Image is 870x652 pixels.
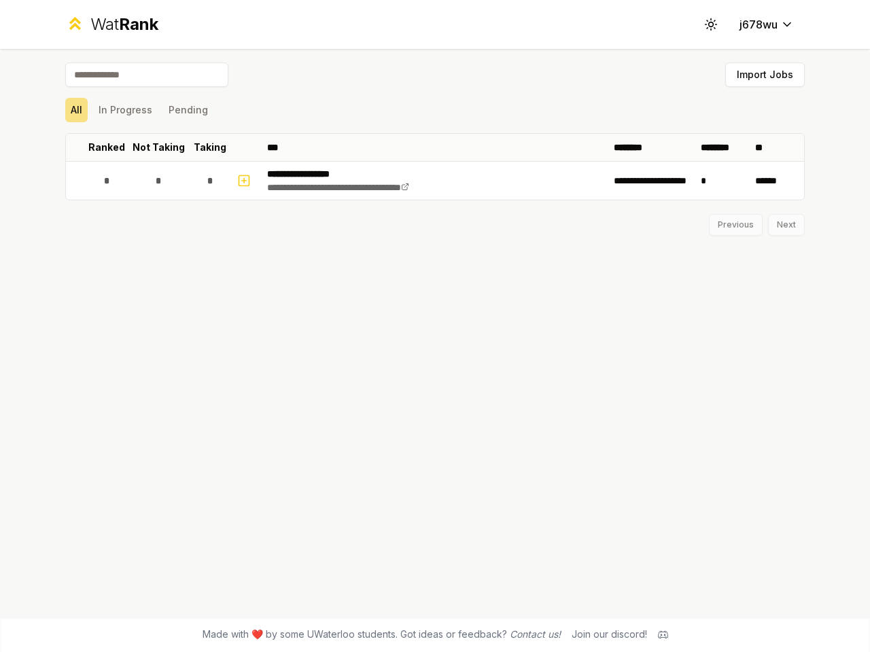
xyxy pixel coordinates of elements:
span: j678wu [739,16,778,33]
span: Rank [119,14,158,34]
button: j678wu [729,12,805,37]
a: WatRank [65,14,158,35]
p: Taking [194,141,226,154]
a: Contact us! [510,628,561,640]
p: Ranked [88,141,125,154]
button: In Progress [93,98,158,122]
div: Join our discord! [572,628,647,641]
button: Pending [163,98,213,122]
span: Made with ❤️ by some UWaterloo students. Got ideas or feedback? [203,628,561,641]
button: Import Jobs [725,62,805,87]
div: Wat [90,14,158,35]
p: Not Taking [133,141,185,154]
button: All [65,98,88,122]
